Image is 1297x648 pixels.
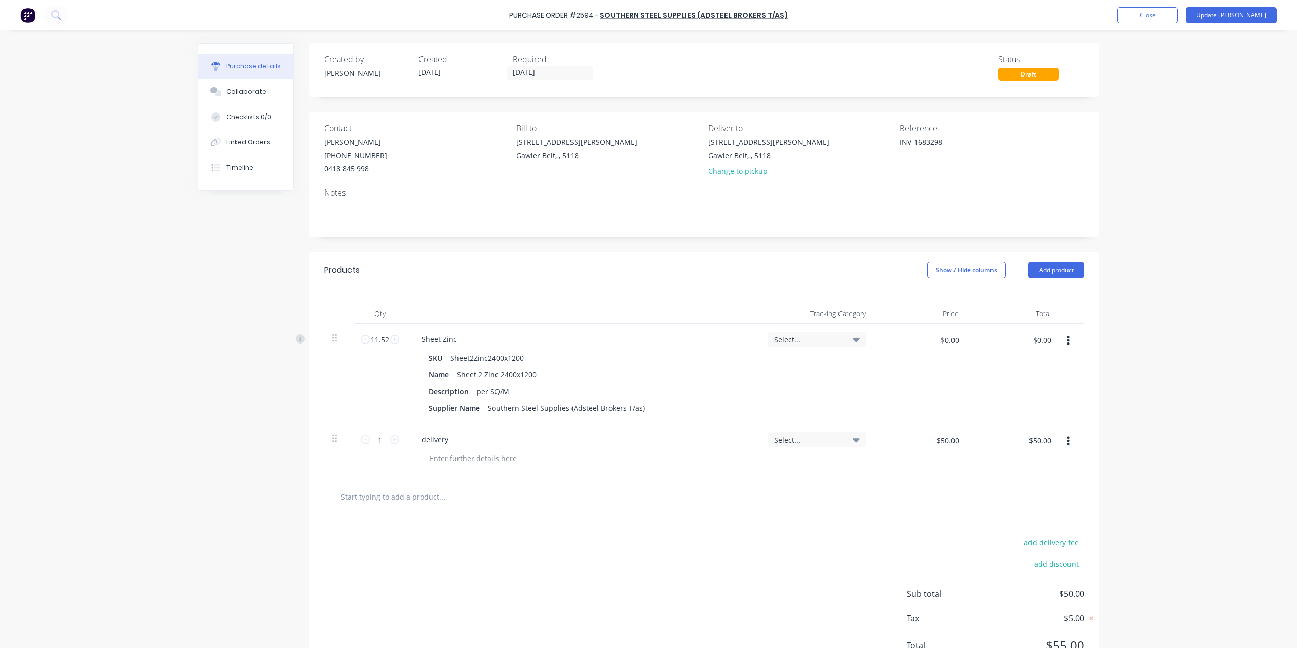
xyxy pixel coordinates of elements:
button: Update [PERSON_NAME] [1186,7,1277,23]
div: Tracking Category [760,303,874,324]
div: Sheet 2 Zinc 2400x1200 [453,367,541,382]
div: Total [967,303,1059,324]
span: $5.00 [983,612,1084,624]
div: Checklists 0/0 [226,112,271,122]
button: Timeline [198,155,293,180]
div: delivery [413,432,456,447]
div: [PERSON_NAME] [324,68,410,79]
button: Add product [1028,262,1084,278]
div: [STREET_ADDRESS][PERSON_NAME] [516,137,637,147]
button: Collaborate [198,79,293,104]
button: Linked Orders [198,130,293,155]
div: Purchase Order #2594 - [509,10,599,21]
button: Checklists 0/0 [198,104,293,130]
div: Gawler Belt, , 5118 [516,150,637,161]
button: Close [1117,7,1178,23]
span: Sub total [907,588,983,600]
div: Collaborate [226,87,266,96]
div: Reference [900,122,1084,134]
div: [PHONE_NUMBER] [324,150,387,161]
div: Price [874,303,967,324]
img: Factory [20,8,35,23]
div: Timeline [226,163,253,172]
div: Change to pickup [708,166,829,176]
div: Bill to [516,122,701,134]
div: Created by [324,53,410,65]
div: Created [418,53,505,65]
div: Required [513,53,599,65]
div: per SQ/M [473,384,513,399]
div: Description [425,384,473,399]
div: 0418 845 998 [324,163,387,174]
div: Sheet Zinc [413,332,465,347]
div: Qty [355,303,405,324]
input: Start typing to add a product... [340,486,543,507]
div: Draft [998,68,1059,81]
div: Gawler Belt, , 5118 [708,150,829,161]
span: Select... [774,334,843,345]
a: Southern Steel Supplies (Adsteel Brokers T/as) [600,10,788,20]
div: Purchase details [226,62,281,71]
span: $50.00 [983,588,1084,600]
div: Notes [324,186,1084,199]
button: add delivery fee [1018,536,1084,549]
div: Southern Steel Supplies (Adsteel Brokers T/as) [484,401,649,415]
span: Tax [907,612,983,624]
div: Name [425,367,453,382]
div: [STREET_ADDRESS][PERSON_NAME] [708,137,829,147]
div: Sheet2Zinc2400x1200 [446,351,528,365]
button: Show / Hide columns [927,262,1006,278]
div: Supplier Name [425,401,484,415]
div: [PERSON_NAME] [324,137,387,147]
span: Select... [774,435,843,445]
div: Status [998,53,1084,65]
div: Deliver to [708,122,893,134]
button: add discount [1028,557,1084,570]
div: Contact [324,122,509,134]
div: Products [324,264,360,276]
div: SKU [425,351,446,365]
textarea: INV-1683298 [900,137,1026,160]
button: Purchase details [198,54,293,79]
div: Linked Orders [226,138,270,147]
